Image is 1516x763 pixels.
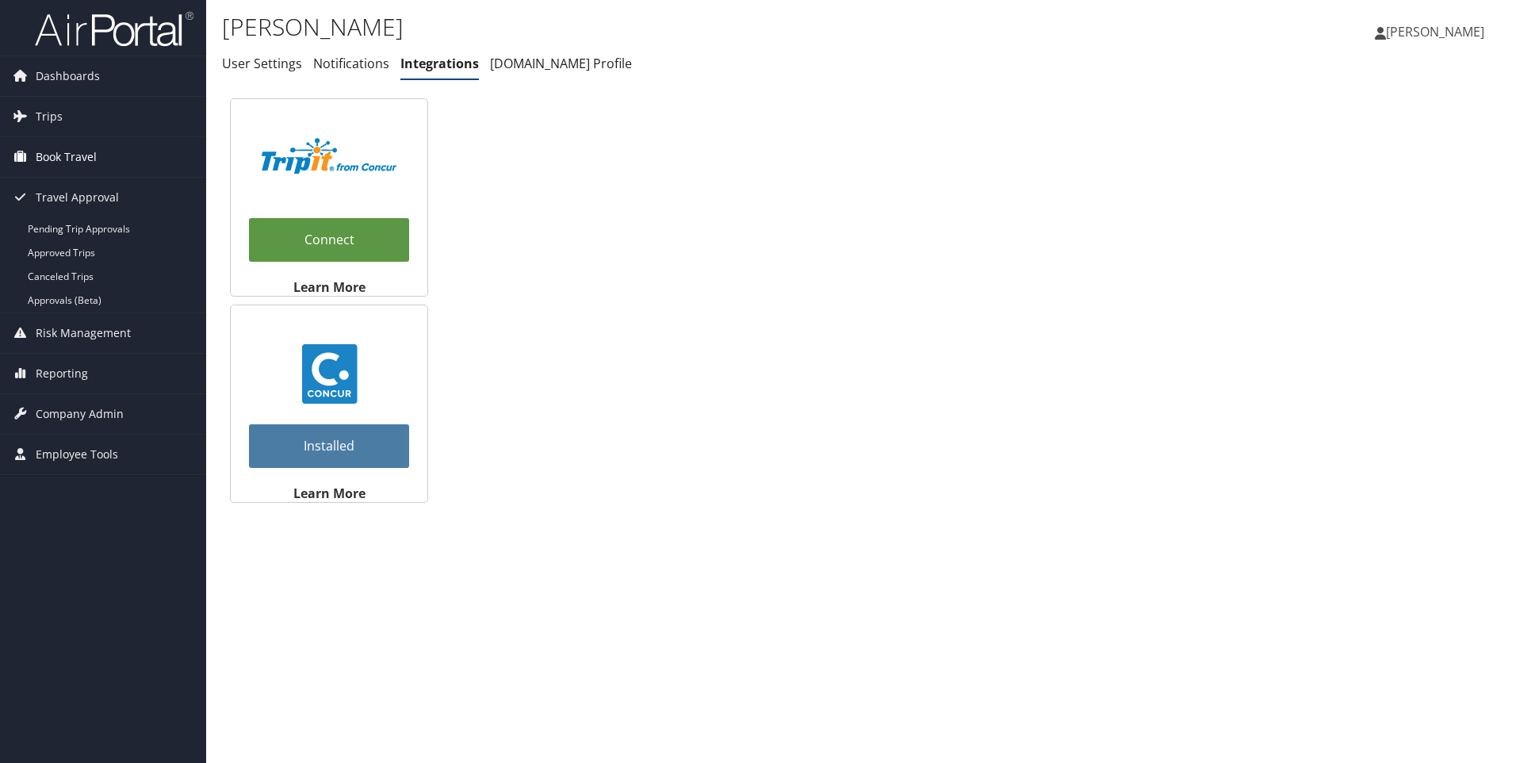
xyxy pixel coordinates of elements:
span: [PERSON_NAME] [1386,23,1484,40]
span: Trips [36,97,63,136]
a: [DOMAIN_NAME] Profile [490,55,632,72]
span: Reporting [36,354,88,393]
img: airportal-logo.png [35,10,193,48]
strong: Learn More [293,278,366,296]
span: Book Travel [36,137,97,177]
h1: [PERSON_NAME] [222,10,1074,44]
a: [PERSON_NAME] [1375,8,1500,56]
a: Installed [249,424,409,468]
strong: Learn More [293,485,366,502]
img: TripIt_Logo_Color_SOHP.png [262,138,396,174]
span: Dashboards [36,56,100,96]
a: Connect [249,218,409,262]
img: concur_23.png [300,344,359,404]
span: Company Admin [36,394,124,434]
a: User Settings [222,55,302,72]
span: Risk Management [36,313,131,353]
span: Employee Tools [36,435,118,474]
a: Notifications [313,55,389,72]
a: Integrations [400,55,479,72]
span: Travel Approval [36,178,119,217]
